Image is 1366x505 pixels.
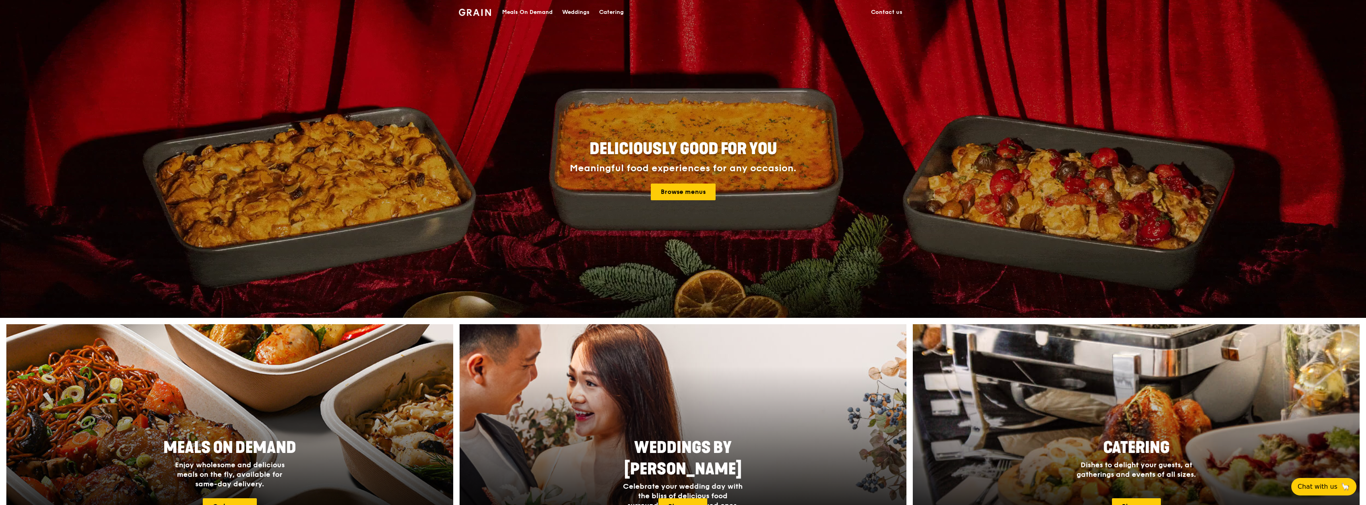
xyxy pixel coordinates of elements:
[502,0,553,24] div: Meals On Demand
[624,438,742,479] span: Weddings by [PERSON_NAME]
[590,139,777,159] span: Deliciously good for you
[557,0,594,24] a: Weddings
[1298,482,1337,491] span: Chat with us
[459,9,491,16] img: Grain
[866,0,907,24] a: Contact us
[1341,482,1350,491] span: 🦙
[1103,438,1170,457] span: Catering
[651,184,716,200] a: Browse menus
[599,0,624,24] div: Catering
[562,0,590,24] div: Weddings
[1077,460,1196,479] span: Dishes to delight your guests, at gatherings and events of all sizes.
[163,438,296,457] span: Meals On Demand
[175,460,285,488] span: Enjoy wholesome and delicious meals on the fly, available for same-day delivery.
[594,0,629,24] a: Catering
[540,163,826,174] div: Meaningful food experiences for any occasion.
[1291,478,1356,495] button: Chat with us🦙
